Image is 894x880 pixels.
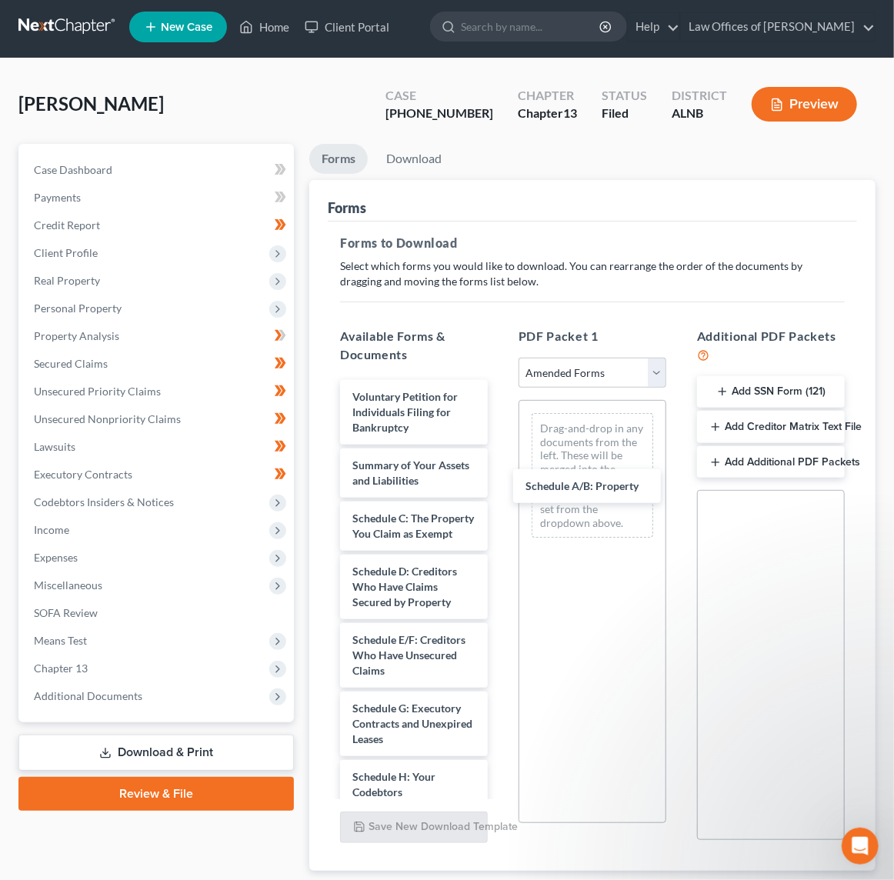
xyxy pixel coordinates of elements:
a: Help [628,13,679,41]
button: Save New Download Template [340,812,488,844]
a: Executory Contracts [22,461,294,488]
span: Schedule C: The Property You Claim as Exempt [352,512,474,540]
a: Unsecured Nonpriority Claims [22,405,294,433]
span: Means Test [34,634,87,647]
span: Payments [34,191,81,204]
h5: Available Forms & Documents [340,327,488,364]
a: Case Dashboard [22,156,294,184]
span: [PERSON_NAME] [18,92,164,115]
h5: Additional PDF Packets [697,327,845,364]
span: Expenses [34,551,78,564]
span: Codebtors Insiders & Notices [34,495,174,508]
span: 13 [563,105,577,120]
button: Add Additional PDF Packets [697,446,845,478]
span: Client Profile [34,246,98,259]
div: Forms [328,198,366,217]
span: Schedule A/B: Property [525,479,639,492]
span: Property Analysis [34,329,119,342]
a: Credit Report [22,212,294,239]
a: Secured Claims [22,350,294,378]
input: Search by name... [461,12,602,41]
a: Forms [309,144,368,174]
h5: PDF Packet 1 [519,327,666,345]
div: Drag-and-drop in any documents from the left. These will be merged into the Petition PDF Packet. ... [532,413,653,538]
span: Case Dashboard [34,163,112,176]
p: Select which forms you would like to download. You can rearrange the order of the documents by dr... [340,258,845,289]
div: [PHONE_NUMBER] [385,105,493,122]
span: Schedule D: Creditors Who Have Claims Secured by Property [352,565,457,608]
span: Additional Documents [34,689,142,702]
span: Real Property [34,274,100,287]
span: Voluntary Petition for Individuals Filing for Bankruptcy [352,390,458,434]
span: Unsecured Priority Claims [34,385,161,398]
span: Unsecured Nonpriority Claims [34,412,181,425]
div: Case [385,87,493,105]
a: Lawsuits [22,433,294,461]
a: Home [232,13,297,41]
div: Chapter [518,87,577,105]
span: Executory Contracts [34,468,132,481]
iframe: Intercom live chat [842,828,879,865]
span: Credit Report [34,218,100,232]
span: Miscellaneous [34,578,102,592]
span: Lawsuits [34,440,75,453]
h5: Forms to Download [340,234,845,252]
a: Law Offices of [PERSON_NAME] [681,13,875,41]
a: Download & Print [18,735,294,771]
span: Income [34,523,69,536]
div: Filed [602,105,647,122]
button: Add SSN Form (121) [697,376,845,408]
a: Client Portal [297,13,397,41]
div: ALNB [672,105,727,122]
span: Summary of Your Assets and Liabilities [352,458,469,487]
span: Schedule G: Executory Contracts and Unexpired Leases [352,702,472,745]
div: District [672,87,727,105]
div: Chapter [518,105,577,122]
div: Status [602,87,647,105]
a: Payments [22,184,294,212]
a: SOFA Review [22,599,294,627]
a: Review & File [18,777,294,811]
span: New Case [161,22,212,33]
button: Add Creditor Matrix Text File [697,411,845,443]
a: Unsecured Priority Claims [22,378,294,405]
span: Schedule H: Your Codebtors [352,770,435,798]
a: Download [374,144,454,174]
span: Secured Claims [34,357,108,370]
span: Schedule E/F: Creditors Who Have Unsecured Claims [352,633,465,677]
span: Chapter 13 [34,662,88,675]
span: SOFA Review [34,606,98,619]
button: Preview [752,87,857,122]
a: Property Analysis [22,322,294,350]
span: Personal Property [34,302,122,315]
